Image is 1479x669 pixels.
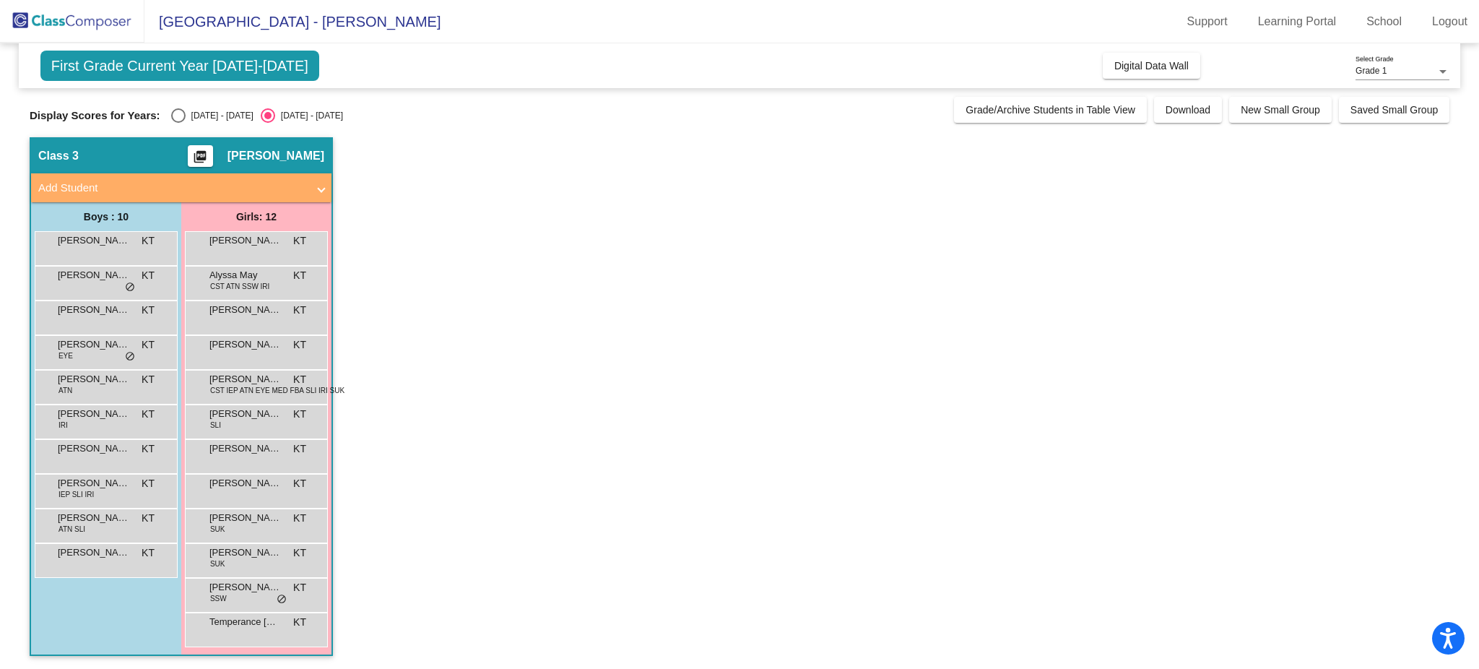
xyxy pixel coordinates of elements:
[293,511,306,526] span: KT
[142,303,155,318] span: KT
[293,337,306,353] span: KT
[31,202,181,231] div: Boys : 10
[58,489,94,500] span: IEP SLI IRI
[58,511,130,525] span: [PERSON_NAME]
[1241,104,1320,116] span: New Small Group
[966,104,1135,116] span: Grade/Archive Students in Table View
[209,407,282,421] span: [PERSON_NAME]
[58,441,130,456] span: [PERSON_NAME]
[125,351,135,363] span: do_not_disturb_alt
[30,109,160,122] span: Display Scores for Years:
[293,615,306,630] span: KT
[58,385,72,396] span: ATN
[171,108,343,123] mat-radio-group: Select an option
[277,594,287,605] span: do_not_disturb_alt
[1166,104,1210,116] span: Download
[275,109,343,122] div: [DATE] - [DATE]
[209,303,282,317] span: [PERSON_NAME]
[209,233,282,248] span: [PERSON_NAME]
[58,233,130,248] span: [PERSON_NAME] [PERSON_NAME]
[142,511,155,526] span: KT
[209,615,282,629] span: Temperance [PERSON_NAME]
[58,372,130,387] span: [PERSON_NAME]
[210,281,269,292] span: CST ATN SSW IRI
[293,580,306,595] span: KT
[209,337,282,352] span: [PERSON_NAME]
[188,145,213,167] button: Print Students Details
[209,372,282,387] span: [PERSON_NAME]
[227,149,324,163] span: [PERSON_NAME]
[293,233,306,249] span: KT
[210,524,225,535] span: SUK
[181,202,331,231] div: Girls: 12
[293,303,306,318] span: KT
[186,109,253,122] div: [DATE] - [DATE]
[209,441,282,456] span: [PERSON_NAME]
[142,441,155,457] span: KT
[40,51,319,81] span: First Grade Current Year [DATE]-[DATE]
[210,420,221,431] span: SLI
[293,545,306,561] span: KT
[58,476,130,491] span: [PERSON_NAME]
[1114,60,1189,72] span: Digital Data Wall
[1154,97,1222,123] button: Download
[209,268,282,282] span: Alyssa May
[38,149,79,163] span: Class 3
[1246,10,1348,33] a: Learning Portal
[209,476,282,491] span: [PERSON_NAME]
[125,282,135,293] span: do_not_disturb_alt
[1103,53,1200,79] button: Digital Data Wall
[58,268,130,282] span: [PERSON_NAME]
[38,180,307,197] mat-panel-title: Add Student
[293,372,306,387] span: KT
[1355,10,1413,33] a: School
[209,580,282,595] span: [PERSON_NAME]
[142,545,155,561] span: KT
[58,545,130,560] span: [PERSON_NAME]
[293,441,306,457] span: KT
[142,337,155,353] span: KT
[1421,10,1479,33] a: Logout
[31,173,331,202] mat-expansion-panel-header: Add Student
[191,150,209,170] mat-icon: picture_as_pdf
[1339,97,1449,123] button: Saved Small Group
[58,337,130,352] span: [PERSON_NAME]
[142,372,155,387] span: KT
[58,524,85,535] span: ATN SLI
[142,268,155,283] span: KT
[1356,66,1387,76] span: Grade 1
[58,350,73,361] span: EYE
[293,407,306,422] span: KT
[954,97,1147,123] button: Grade/Archive Students in Table View
[144,10,441,33] span: [GEOGRAPHIC_DATA] - [PERSON_NAME]
[58,303,130,317] span: [PERSON_NAME]
[1176,10,1239,33] a: Support
[1350,104,1438,116] span: Saved Small Group
[1229,97,1332,123] button: New Small Group
[210,385,344,396] span: CST IEP ATN EYE MED FBA SLI IRI SUK
[142,407,155,422] span: KT
[210,593,227,604] span: SSW
[58,420,68,431] span: IRI
[210,558,225,569] span: SUK
[293,268,306,283] span: KT
[293,476,306,491] span: KT
[142,233,155,249] span: KT
[58,407,130,421] span: [PERSON_NAME]
[142,476,155,491] span: KT
[209,511,282,525] span: [PERSON_NAME]
[209,545,282,560] span: [PERSON_NAME]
